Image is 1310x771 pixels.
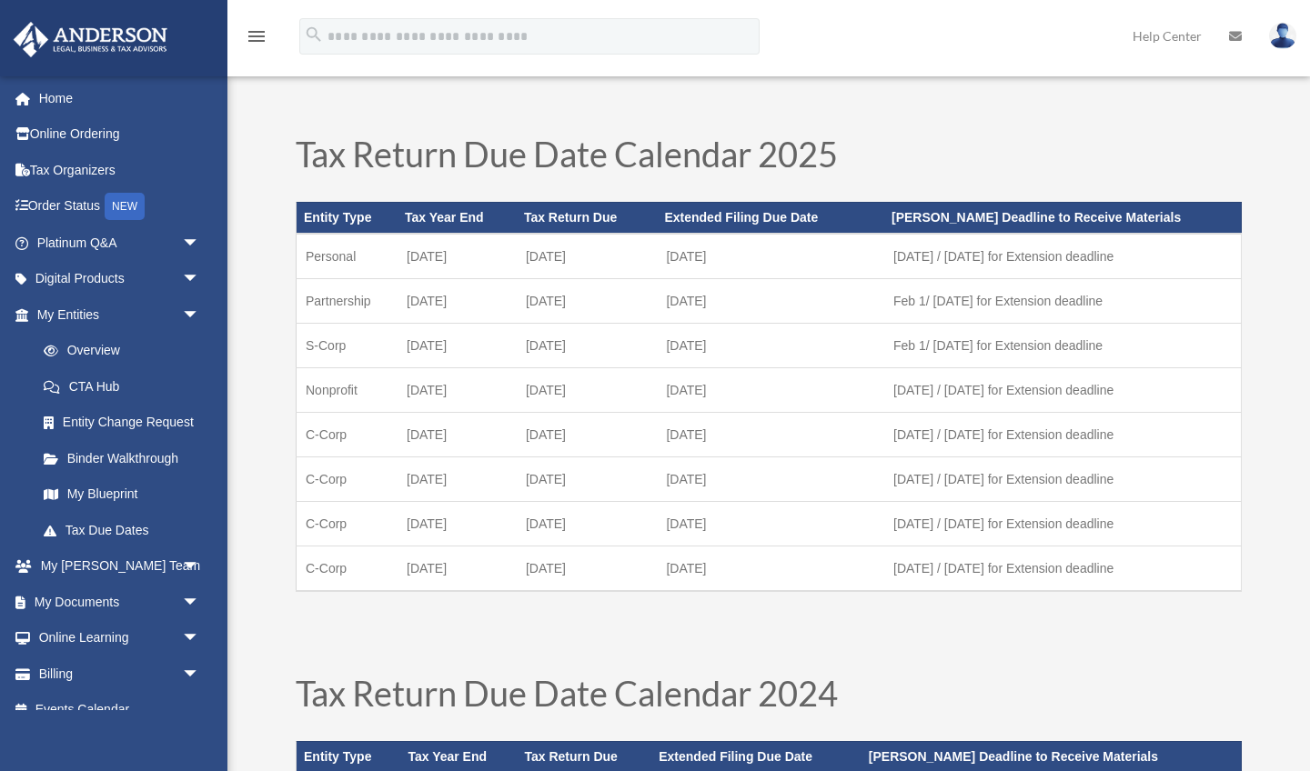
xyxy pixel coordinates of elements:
a: My Blueprint [25,476,227,513]
td: C-Corp [297,546,398,591]
span: arrow_drop_down [182,584,218,621]
td: [DATE] [657,546,884,591]
a: Platinum Q&Aarrow_drop_down [13,225,227,261]
td: Feb 1/ [DATE] for Extension deadline [884,278,1241,323]
td: [DATE] [517,234,658,279]
td: [DATE] [517,412,658,456]
i: menu [246,25,267,47]
td: [DATE] / [DATE] for Extension deadline [884,501,1241,546]
td: Partnership [297,278,398,323]
td: [DATE] [398,367,517,412]
img: Anderson Advisors Platinum Portal [8,22,173,57]
a: Digital Productsarrow_drop_down [13,261,227,297]
td: [DATE] [398,412,517,456]
td: [DATE] [398,323,517,367]
td: [DATE] [657,456,884,501]
td: [DATE] [657,278,884,323]
a: Overview [25,333,227,369]
h1: Tax Return Due Date Calendar 2025 [296,136,1242,180]
a: Tax Organizers [13,152,227,188]
a: Tax Due Dates [25,512,218,548]
i: search [304,25,324,45]
a: menu [246,32,267,47]
a: Online Learningarrow_drop_down [13,620,227,656]
th: Tax Return Due [517,202,658,233]
td: [DATE] [517,456,658,501]
a: Online Ordering [13,116,227,153]
th: Extended Filing Due Date [657,202,884,233]
td: [DATE] / [DATE] for Extension deadline [884,456,1241,501]
a: Events Calendar [13,692,227,728]
span: arrow_drop_down [182,620,218,657]
td: [DATE] [398,501,517,546]
td: [DATE] [398,456,517,501]
span: arrow_drop_down [182,656,218,693]
a: My Entitiesarrow_drop_down [13,296,227,333]
a: Binder Walkthrough [25,440,227,476]
td: [DATE] [517,278,658,323]
td: S-Corp [297,323,398,367]
td: [DATE] [398,234,517,279]
td: [DATE] [657,234,884,279]
td: [DATE] [517,501,658,546]
a: Billingarrow_drop_down [13,656,227,692]
td: C-Corp [297,456,398,501]
a: My [PERSON_NAME] Teamarrow_drop_down [13,548,227,585]
a: Order StatusNEW [13,188,227,225]
span: arrow_drop_down [182,225,218,262]
th: Tax Year End [398,202,517,233]
div: NEW [105,193,145,220]
span: arrow_drop_down [182,548,218,586]
a: Entity Change Request [25,405,227,441]
td: [DATE] [657,412,884,456]
td: Personal [297,234,398,279]
td: [DATE] / [DATE] for Extension deadline [884,234,1241,279]
td: [DATE] [398,278,517,323]
td: Feb 1/ [DATE] for Extension deadline [884,323,1241,367]
td: [DATE] [517,323,658,367]
td: [DATE] [517,367,658,412]
td: [DATE] / [DATE] for Extension deadline [884,412,1241,456]
td: [DATE] [657,501,884,546]
img: User Pic [1269,23,1296,49]
td: [DATE] / [DATE] for Extension deadline [884,367,1241,412]
td: Nonprofit [297,367,398,412]
a: Home [13,80,227,116]
h1: Tax Return Due Date Calendar 2024 [296,676,1242,719]
td: [DATE] [517,546,658,591]
span: arrow_drop_down [182,261,218,298]
a: My Documentsarrow_drop_down [13,584,227,620]
td: [DATE] / [DATE] for Extension deadline [884,546,1241,591]
span: arrow_drop_down [182,296,218,334]
th: Entity Type [297,202,398,233]
td: [DATE] [398,546,517,591]
td: C-Corp [297,501,398,546]
td: [DATE] [657,323,884,367]
a: CTA Hub [25,368,227,405]
th: [PERSON_NAME] Deadline to Receive Materials [884,202,1241,233]
td: C-Corp [297,412,398,456]
td: [DATE] [657,367,884,412]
